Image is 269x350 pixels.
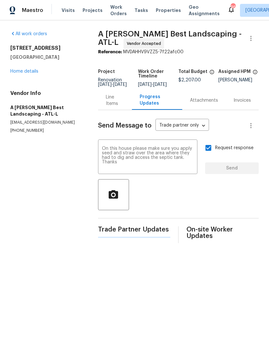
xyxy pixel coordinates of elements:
[98,82,127,87] span: -
[153,82,167,87] span: [DATE]
[10,54,83,60] h5: [GEOGRAPHIC_DATA]
[98,122,152,129] span: Send Message to
[190,97,218,104] div: Attachments
[155,120,209,131] div: Trade partner only
[127,40,164,47] span: Vendor Accepted
[98,78,127,87] span: Renovation
[186,226,259,239] span: On-site Worker Updates
[10,104,83,117] h5: A [PERSON_NAME] Best Landscaping - ATL-L
[231,4,235,10] div: 96
[10,90,83,97] h4: Vendor Info
[218,78,259,82] div: [PERSON_NAME]
[113,82,127,87] span: [DATE]
[178,69,207,74] h5: Total Budget
[98,30,242,46] span: A [PERSON_NAME] Best Landscaping - ATL-L
[10,45,83,51] h2: [STREET_ADDRESS]
[106,94,125,107] div: Line Items
[10,120,83,125] p: [EMAIL_ADDRESS][DOMAIN_NAME]
[102,146,194,169] textarea: On this house please make sure you apply seed and straw over the area where they had to dig and a...
[10,69,38,74] a: Home details
[10,128,83,133] p: [PHONE_NUMBER]
[138,69,178,78] h5: Work Order Timeline
[98,49,259,55] div: MVDAHHV9VZZ5-7f22afc00
[178,78,201,82] span: $2,207.00
[98,226,170,233] span: Trade Partner Updates
[98,69,115,74] h5: Project
[218,69,251,74] h5: Assigned HPM
[98,50,122,54] b: Reference:
[189,4,220,17] span: Geo Assignments
[83,7,103,14] span: Projects
[140,94,174,107] div: Progress Updates
[156,7,181,14] span: Properties
[10,32,47,36] a: All work orders
[22,7,43,14] span: Maestro
[215,145,254,151] span: Request response
[138,82,167,87] span: -
[62,7,75,14] span: Visits
[209,69,214,78] span: The total cost of line items that have been proposed by Opendoor. This sum includes line items th...
[234,97,251,104] div: Invoices
[253,69,258,78] span: The hpm assigned to this work order.
[98,82,112,87] span: [DATE]
[134,8,148,13] span: Tasks
[138,82,152,87] span: [DATE]
[110,4,127,17] span: Work Orders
